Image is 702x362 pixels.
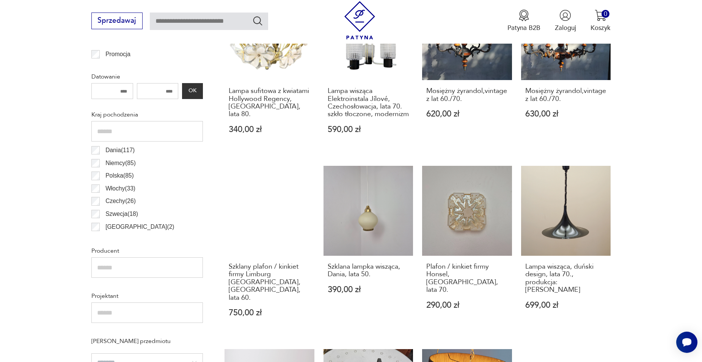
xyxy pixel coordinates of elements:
p: [PERSON_NAME] przedmiotu [91,336,203,346]
a: Ikona medaluPatyna B2B [507,9,540,32]
button: 0Koszyk [590,9,611,32]
img: Ikona medalu [518,9,530,21]
p: Polska ( 85 ) [105,171,134,181]
p: Dania ( 117 ) [105,145,135,155]
button: OK [182,83,203,99]
p: Niemcy ( 85 ) [105,158,136,168]
div: 0 [601,10,609,18]
h3: Lampa sufitowa z kwiatami Hollywood Regency, [GEOGRAPHIC_DATA], lata 80. [229,87,310,118]
p: Czechy ( 26 ) [105,196,136,206]
p: Projektant [91,291,203,301]
p: 390,00 zł [328,286,409,294]
a: Lampa wisząca, duński design, lata 70., produkcja: DaniaLampa wisząca, duński design, lata 70., p... [521,166,611,335]
p: Promocja [105,49,130,59]
p: 620,00 zł [426,110,508,118]
p: [GEOGRAPHIC_DATA] ( 2 ) [105,235,174,244]
img: Ikonka użytkownika [559,9,571,21]
img: Ikona koszyka [595,9,606,21]
p: 750,00 zł [229,309,310,317]
p: 590,00 zł [328,126,409,134]
p: Włochy ( 33 ) [105,184,135,194]
p: Datowanie [91,72,203,82]
p: 290,00 zł [426,301,508,309]
p: 630,00 zł [525,110,607,118]
p: 340,00 zł [229,126,310,134]
p: Producent [91,246,203,256]
h3: Lampa wisząca Elektroinstala Jílové, Czechosłowacja, lata 70. szkło tłoczone, modernizm [328,87,409,118]
iframe: Smartsupp widget button [676,332,697,353]
a: Plafon / kinkiet firmy Honsel, Niemcy, lata 70.Plafon / kinkiet firmy Honsel, [GEOGRAPHIC_DATA], ... [422,166,512,335]
a: Sprzedawaj [91,18,143,24]
h3: Szklany plafon / kinkiet firmy Limburg [GEOGRAPHIC_DATA], [GEOGRAPHIC_DATA], lata 60. [229,263,310,302]
img: Patyna - sklep z meblami i dekoracjami vintage [341,1,379,39]
a: Szklany plafon / kinkiet firmy Limburg Glashütte, Niemcy, lata 60.Szklany plafon / kinkiet firmy ... [225,166,314,335]
button: Zaloguj [555,9,576,32]
h3: Lampa wisząca, duński design, lata 70., produkcja: [PERSON_NAME] [525,263,607,294]
button: Sprzedawaj [91,13,143,29]
p: Koszyk [590,24,611,32]
p: Szwecja ( 18 ) [105,209,138,219]
p: Patyna B2B [507,24,540,32]
button: Szukaj [252,15,263,26]
p: Zaloguj [555,24,576,32]
h3: Szklana lampka wisząca, Dania, lata 50. [328,263,409,279]
p: Kraj pochodzenia [91,110,203,120]
p: 699,00 zł [525,301,607,309]
p: [GEOGRAPHIC_DATA] ( 2 ) [105,222,174,232]
h3: Mosiężny żyrandol,vintage z lat 60./70. [525,87,607,103]
h3: Mosiężny żyrandol,vintage z lat 60./70. [426,87,508,103]
a: Szklana lampka wisząca, Dania, lata 50.Szklana lampka wisząca, Dania, lata 50.390,00 zł [324,166,413,335]
h3: Plafon / kinkiet firmy Honsel, [GEOGRAPHIC_DATA], lata 70. [426,263,508,294]
button: Patyna B2B [507,9,540,32]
